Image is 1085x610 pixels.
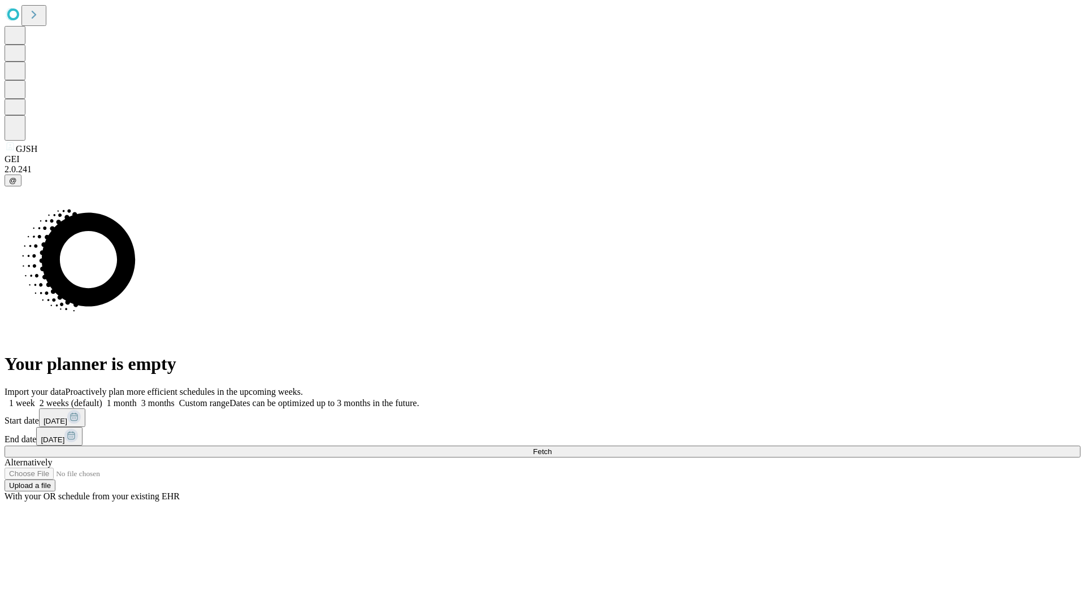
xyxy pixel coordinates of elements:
button: Upload a file [5,480,55,491]
button: [DATE] [36,427,83,446]
span: @ [9,176,17,185]
span: Custom range [179,398,229,408]
button: Fetch [5,446,1080,457]
button: @ [5,175,21,186]
span: [DATE] [41,435,64,444]
span: Fetch [533,447,552,456]
span: Dates can be optimized up to 3 months in the future. [229,398,419,408]
span: Proactively plan more efficient schedules in the upcoming weeks. [66,387,303,396]
h1: Your planner is empty [5,354,1080,374]
span: 2 weeks (default) [40,398,102,408]
span: 1 week [9,398,35,408]
span: With your OR schedule from your existing EHR [5,491,180,501]
div: 2.0.241 [5,164,1080,175]
span: 1 month [107,398,137,408]
span: Import your data [5,387,66,396]
div: GEI [5,154,1080,164]
span: Alternatively [5,457,52,467]
span: GJSH [16,144,37,154]
div: End date [5,427,1080,446]
button: [DATE] [39,408,85,427]
div: Start date [5,408,1080,427]
span: 3 months [141,398,175,408]
span: [DATE] [44,417,67,425]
